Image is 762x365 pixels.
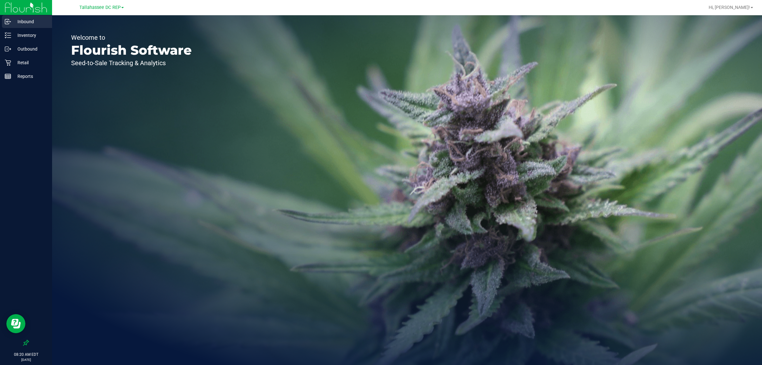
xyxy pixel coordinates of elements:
[71,34,192,41] p: Welcome to
[3,357,49,362] p: [DATE]
[11,59,49,66] p: Retail
[11,18,49,25] p: Inbound
[71,60,192,66] p: Seed-to-Sale Tracking & Analytics
[5,18,11,25] inline-svg: Inbound
[23,340,29,346] label: Pin the sidebar to full width on large screens
[6,314,25,333] iframe: Resource center
[709,5,750,10] span: Hi, [PERSON_NAME]!
[5,59,11,66] inline-svg: Retail
[11,45,49,53] p: Outbound
[11,72,49,80] p: Reports
[5,73,11,79] inline-svg: Reports
[71,44,192,57] p: Flourish Software
[11,31,49,39] p: Inventory
[79,5,121,10] span: Tallahassee DC REP
[5,46,11,52] inline-svg: Outbound
[5,32,11,38] inline-svg: Inventory
[3,352,49,357] p: 08:20 AM EDT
